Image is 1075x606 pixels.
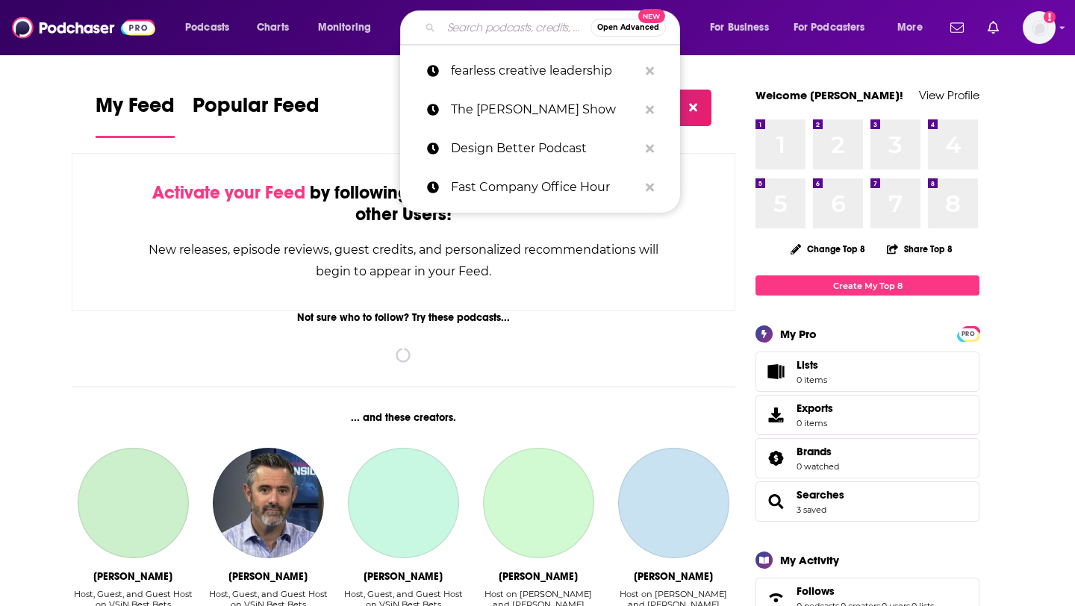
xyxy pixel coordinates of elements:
a: Follows [797,584,934,598]
span: PRO [959,328,977,340]
div: Dave Ross [228,570,308,583]
span: My Feed [96,93,175,127]
svg: Add a profile image [1044,11,1056,23]
span: Open Advanced [597,24,659,31]
div: Search podcasts, credits, & more... [414,10,694,45]
span: New [638,9,665,23]
a: Show notifications dropdown [982,15,1005,40]
div: My Pro [780,327,817,341]
img: User Profile [1023,11,1056,44]
span: 0 items [797,418,833,428]
a: Welcome [PERSON_NAME]! [755,88,903,102]
span: Lists [797,358,818,372]
span: Monitoring [318,17,371,38]
span: Lists [761,361,791,382]
div: ... and these creators. [72,411,735,424]
span: Podcasts [185,17,229,38]
div: Not sure who to follow? Try these podcasts... [72,311,735,324]
img: Podchaser - Follow, Share and Rate Podcasts [12,13,155,42]
div: New releases, episode reviews, guest credits, and personalized recommendations will begin to appe... [147,239,660,282]
span: Follows [797,584,835,598]
div: Dale Arnold [634,570,713,583]
a: Design Better Podcast [400,129,680,168]
a: Femi Abebefe [348,448,458,558]
div: by following Podcasts, Creators, Lists, and other Users! [147,182,660,225]
span: 0 items [797,375,827,385]
button: open menu [784,16,887,40]
div: Femi Abebefe [364,570,443,583]
button: open menu [175,16,249,40]
span: Exports [761,404,791,425]
p: The Russell Brunson Show [451,90,638,129]
a: Lists [755,352,979,392]
span: For Podcasters [794,17,865,38]
a: Dale Arnold [618,448,729,558]
p: fearless creative leadership [451,51,638,90]
a: The [PERSON_NAME] Show [400,90,680,129]
a: Brands [761,448,791,469]
div: Wes Reynolds [93,570,172,583]
a: Searches [761,491,791,512]
a: Wes Reynolds [78,448,188,558]
p: Fast Company Office Hour [451,168,638,207]
a: Create My Top 8 [755,275,979,296]
span: Brands [797,445,832,458]
button: Show profile menu [1023,11,1056,44]
button: Change Top 8 [782,240,874,258]
span: Exports [797,402,833,415]
span: Activate your Feed [152,181,305,204]
a: Brands [797,445,839,458]
a: 0 watched [797,461,839,472]
span: Lists [797,358,827,372]
span: Brands [755,438,979,478]
a: Charts [247,16,298,40]
a: 3 saved [797,505,826,515]
button: Share Top 8 [886,234,953,263]
div: My Activity [780,553,839,567]
button: open menu [699,16,788,40]
button: open menu [308,16,390,40]
p: Design Better Podcast [451,129,638,168]
span: More [897,17,923,38]
span: Popular Feed [193,93,320,127]
span: Charts [257,17,289,38]
button: Open AdvancedNew [591,19,666,37]
a: Show notifications dropdown [944,15,970,40]
span: Logged in as ashleyswett [1023,11,1056,44]
input: Search podcasts, credits, & more... [441,16,591,40]
div: Rich Keefe [499,570,578,583]
img: Dave Ross [213,448,323,558]
a: Rich Keefe [483,448,593,558]
a: PRO [959,328,977,339]
a: Exports [755,395,979,435]
span: For Business [710,17,769,38]
a: Searches [797,488,844,502]
a: fearless creative leadership [400,51,680,90]
a: View Profile [919,88,979,102]
a: Fast Company Office Hour [400,168,680,207]
span: Searches [755,481,979,522]
button: open menu [887,16,941,40]
a: Popular Feed [193,93,320,138]
a: My Feed [96,93,175,138]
